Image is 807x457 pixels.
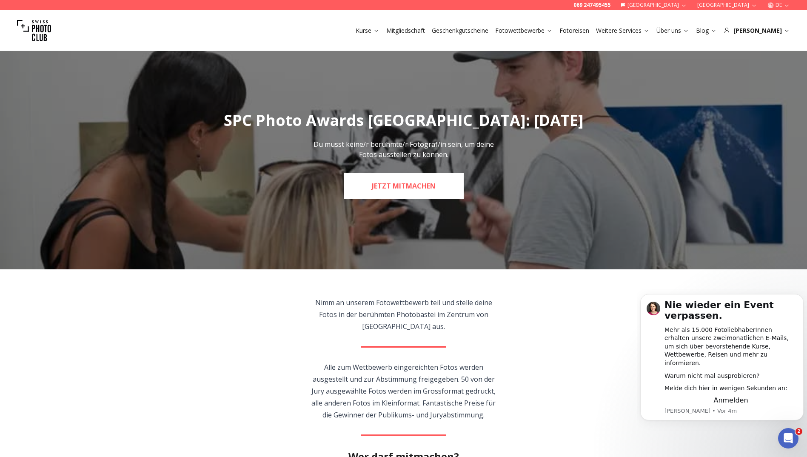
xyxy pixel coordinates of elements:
button: Fotowettbewerbe [492,25,556,37]
a: JETZT MITMACHEN [344,173,464,199]
a: Blog [696,26,717,35]
button: Mitgliedschaft [383,25,428,37]
iframe: Intercom notifications Nachricht [637,289,807,434]
button: Fotoreisen [556,25,593,37]
a: Kurse [356,26,379,35]
p: Nimm an unserem Fotowettbewerb teil und stelle deine Fotos in der berühmten Photobastei im Zentru... [306,297,501,332]
span: 2 [796,428,802,435]
img: Swiss photo club [17,14,51,48]
p: Du musst keine/r berühmte/r Fotograf/in sein, um deine Fotos ausstellen zu können. [308,139,499,160]
button: Geschenkgutscheine [428,25,492,37]
a: Weitere Services [596,26,650,35]
a: Fotoreisen [559,26,589,35]
button: Blog [693,25,720,37]
p: Alle zum Wettbewerb eingereichten Fotos werden ausgestellt und zur Abstimmung freigegeben. 50 von... [306,361,501,421]
div: [PERSON_NAME] [724,26,790,35]
a: 069 247495455 [573,2,610,9]
a: Fotowettbewerbe [495,26,553,35]
iframe: Intercom live chat [778,428,798,448]
button: Kurse [352,25,383,37]
button: Weitere Services [593,25,653,37]
a: Geschenkgutscheine [432,26,488,35]
a: Über uns [656,26,689,35]
button: Über uns [653,25,693,37]
a: Mitgliedschaft [386,26,425,35]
